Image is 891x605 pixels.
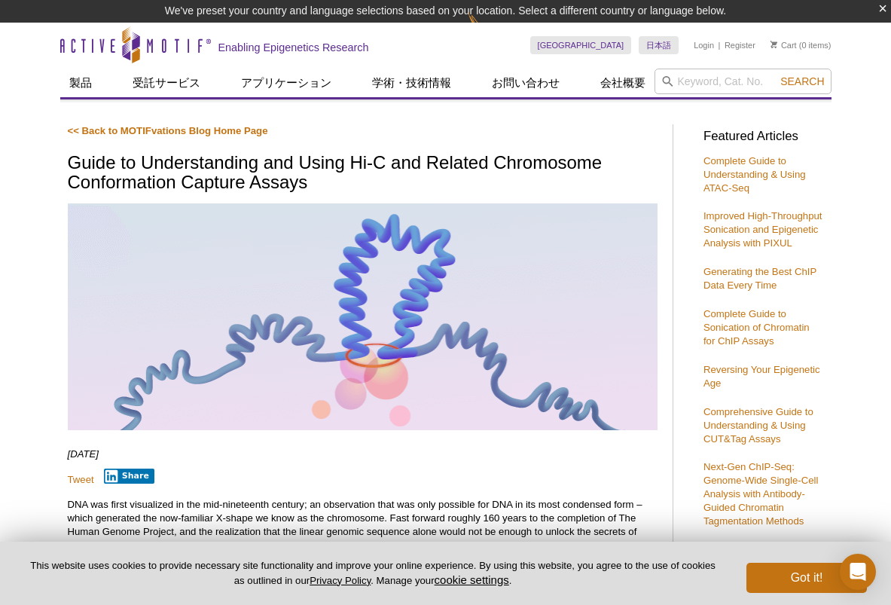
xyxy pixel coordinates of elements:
[770,36,831,54] li: (0 items)
[60,69,101,97] a: 製品
[530,36,632,54] a: [GEOGRAPHIC_DATA]
[68,125,268,136] a: << Back to MOTIFvations Blog Home Page
[703,461,818,527] a: Next-Gen ChIP-Seq: Genome-Wide Single-Cell Analysis with Antibody-Guided Chromatin Tagmentation M...
[746,563,867,593] button: Got it!
[232,69,340,97] a: アプリケーション
[719,36,721,54] li: |
[703,406,813,445] a: Comprehensive Guide to Understanding & Using CUT&Tag Assays
[68,448,99,460] em: [DATE]
[776,75,828,88] button: Search
[703,308,810,347] a: Complete Guide to Sonication of Chromatin for ChIP Assays
[770,40,797,50] a: Cart
[694,40,714,50] a: Login
[703,155,806,194] a: Complete Guide to Understanding & Using ATAC-Seq
[24,559,722,588] p: This website uses cookies to provide necessary site functionality and improve your online experie...
[703,210,822,249] a: Improved High-Throughput Sonication and Epigenetic Analysis with PIXUL
[591,69,655,97] a: 会社概要
[770,41,777,48] img: Your Cart
[725,40,755,50] a: Register
[435,573,509,586] button: cookie settings
[310,575,371,586] a: Privacy Policy
[68,203,658,430] img: Hi-C
[363,69,460,97] a: 学術・技術情報
[483,69,569,97] a: お問い合わせ
[840,554,876,590] div: Open Intercom Messenger
[468,11,508,47] img: Change Here
[104,469,154,484] button: Share
[68,498,658,552] p: DNA was first visualized in the mid-nineteenth century; an observation that was only possible for...
[68,153,658,194] h1: Guide to Understanding and Using Hi-C and Related Chromosome Conformation Capture Assays
[218,41,369,54] h2: Enabling Epigenetics Research
[703,266,816,291] a: Generating the Best ChIP Data Every Time
[703,130,824,143] h3: Featured Articles
[703,364,820,389] a: Reversing Your Epigenetic Age
[780,75,824,87] span: Search
[639,36,679,54] a: 日本語
[68,474,94,485] a: Tweet
[124,69,209,97] a: 受託サービス
[655,69,831,94] input: Keyword, Cat. No.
